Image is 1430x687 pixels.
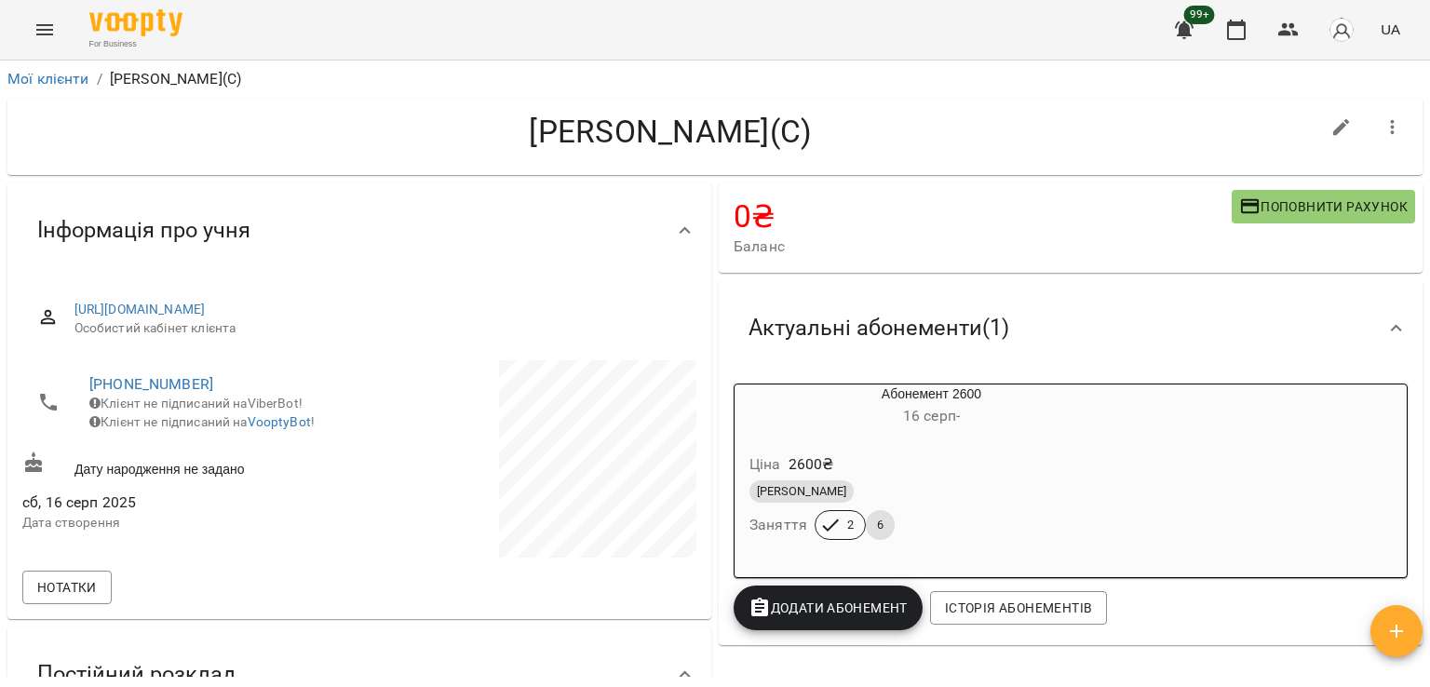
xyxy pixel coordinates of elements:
span: Нотатки [37,576,97,599]
p: [PERSON_NAME](С) [110,68,241,90]
h4: 0 ₴ [734,197,1232,236]
span: 99+ [1184,6,1215,24]
a: [URL][DOMAIN_NAME] [74,302,206,317]
span: 6 [866,517,895,533]
button: Абонемент 260016 серп- Ціна2600₴[PERSON_NAME]Заняття26 [735,384,1128,562]
a: [PHONE_NUMBER] [89,375,213,393]
span: Поповнити рахунок [1239,195,1408,218]
span: 2 [836,517,865,533]
span: Клієнт не підписаний на ! [89,414,315,429]
span: Інформація про учня [37,216,250,245]
button: Поповнити рахунок [1232,190,1415,223]
img: avatar_s.png [1329,17,1355,43]
span: Баланс [734,236,1232,258]
span: Історія абонементів [945,597,1092,619]
span: Актуальні абонементи ( 1 ) [749,314,1009,343]
li: / [97,68,102,90]
div: Абонемент 2600 [735,384,1128,429]
h4: [PERSON_NAME](С) [22,113,1319,151]
span: 16 серп - [903,407,960,424]
p: 2600 ₴ [789,453,834,476]
nav: breadcrumb [7,68,1423,90]
span: Клієнт не підписаний на ViberBot! [89,396,303,411]
h6: Заняття [749,512,807,538]
button: UA [1373,12,1408,47]
button: Додати Абонемент [734,586,923,630]
span: [PERSON_NAME] [749,483,854,500]
span: сб, 16 серп 2025 [22,492,356,514]
h6: Ціна [749,451,781,478]
div: Актуальні абонементи(1) [719,280,1423,376]
span: Додати Абонемент [749,597,908,619]
p: Дата створення [22,514,356,532]
button: Історія абонементів [930,591,1107,625]
button: Нотатки [22,571,112,604]
span: For Business [89,38,182,50]
div: Інформація про учня [7,182,711,278]
button: Menu [22,7,67,52]
span: UA [1381,20,1400,39]
span: Особистий кабінет клієнта [74,319,681,338]
a: VooptyBot [248,414,311,429]
div: Дату народження не задано [19,448,359,482]
a: Мої клієнти [7,70,89,88]
img: Voopty Logo [89,9,182,36]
